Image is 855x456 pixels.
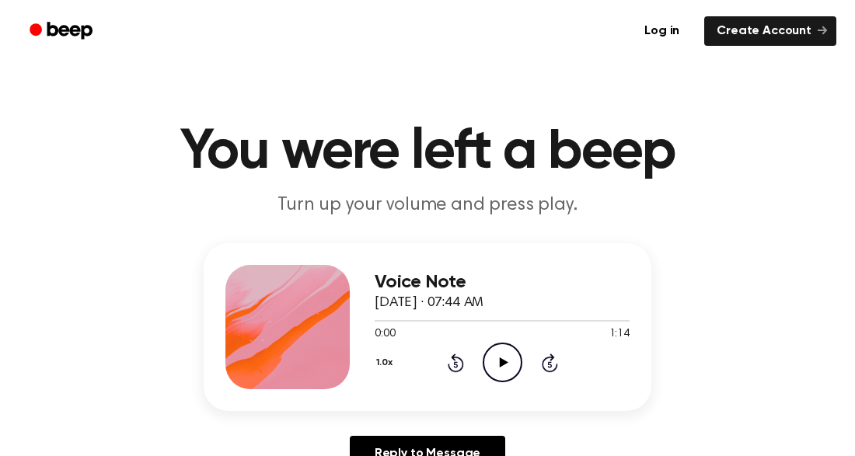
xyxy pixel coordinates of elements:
[129,193,726,218] p: Turn up your volume and press play.
[19,16,106,47] a: Beep
[375,296,483,310] span: [DATE] · 07:44 AM
[375,350,398,376] button: 1.0x
[609,326,630,343] span: 1:14
[629,13,695,49] a: Log in
[30,124,825,180] h1: You were left a beep
[375,272,630,293] h3: Voice Note
[704,16,836,46] a: Create Account
[375,326,395,343] span: 0:00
